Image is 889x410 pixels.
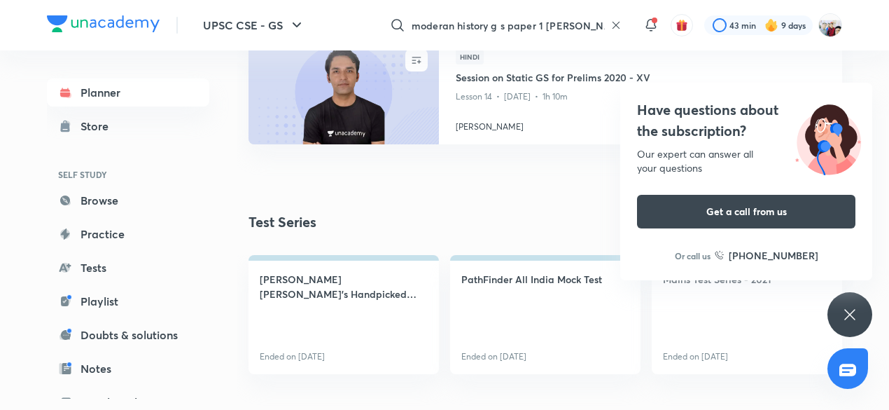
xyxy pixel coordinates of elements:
[47,287,209,315] a: Playlist
[729,248,818,263] h6: [PHONE_NUMBER]
[248,38,439,144] a: Thumbnail
[450,255,640,374] a: PathFinder All India Mock TestEnded on [DATE]
[637,100,855,142] h4: Have questions about the subscription?
[47,112,209,140] a: Store
[47,186,209,214] a: Browse
[818,13,842,37] img: km swarthi
[456,115,825,133] a: [PERSON_NAME]
[47,220,209,248] a: Practice
[637,147,855,175] div: Our expert can answer all your questions
[47,355,209,383] a: Notes
[461,350,526,363] p: Ended on [DATE]
[260,350,325,363] p: Ended on [DATE]
[456,70,825,88] a: Session on Static GS for Prelims 2020 - XV
[47,15,160,36] a: Company Logo
[652,255,842,374] a: Mains Test Series - 2021Ended on [DATE]
[456,88,825,106] p: Lesson 14 • [DATE] • 1h 10m
[47,78,209,107] a: Planner
[675,19,688,32] img: avatar
[715,248,818,263] a: [PHONE_NUMBER]
[47,163,209,186] h6: SELF STUDY
[637,195,855,228] button: Get a call from us
[246,36,440,145] img: Thumbnail
[248,255,439,374] a: [PERSON_NAME] [PERSON_NAME]'s Handpicked Questions Test on GS Prelims Paper 1Ended on [DATE]
[47,254,209,282] a: Tests
[764,18,778,32] img: streak
[248,212,316,233] h2: Test Series
[456,49,484,64] span: Hindi
[80,118,117,135] div: Store
[47,321,209,349] a: Doubts & solutions
[195,11,314,39] button: UPSC CSE - GS
[260,272,428,301] h4: [PERSON_NAME] [PERSON_NAME]'s Handpicked Questions Test on GS Prelims Paper 1
[671,14,693,36] button: avatar
[675,250,710,262] p: Or call us
[784,100,872,175] img: ttu_illustration_new.svg
[47,15,160,32] img: Company Logo
[663,350,728,363] p: Ended on [DATE]
[461,272,602,287] h4: PathFinder All India Mock Test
